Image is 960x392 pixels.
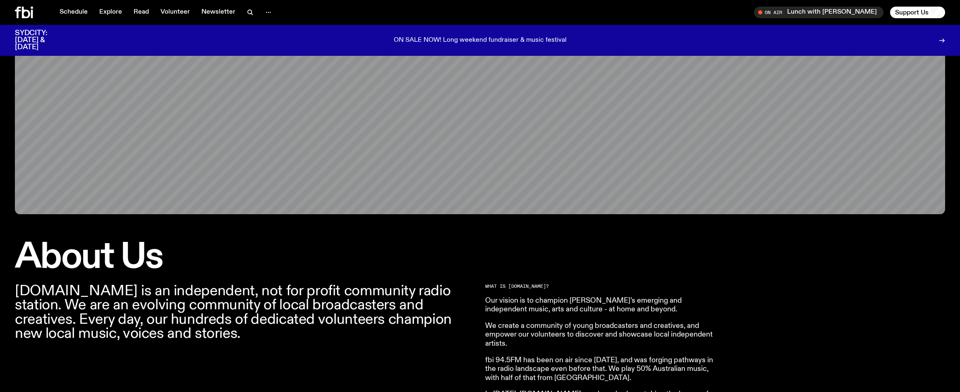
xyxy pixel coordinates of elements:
[94,7,127,18] a: Explore
[15,241,475,274] h1: About Us
[55,7,93,18] a: Schedule
[485,356,723,383] p: fbi 94.5FM has been on air since [DATE], and was forging pathways in the radio landscape even bef...
[15,30,68,51] h3: SYDCITY: [DATE] & [DATE]
[129,7,154,18] a: Read
[890,7,945,18] button: Support Us
[394,37,567,44] p: ON SALE NOW! Long weekend fundraiser & music festival
[895,9,929,16] span: Support Us
[485,296,723,314] p: Our vision is to champion [PERSON_NAME]’s emerging and independent music, arts and culture - at h...
[485,284,723,289] h2: What is [DOMAIN_NAME]?
[485,322,723,349] p: We create a community of young broadcasters and creatives, and empower our volunteers to discover...
[196,7,240,18] a: Newsletter
[15,284,475,341] p: [DOMAIN_NAME] is an independent, not for profit community radio station. We are an evolving commu...
[754,7,883,18] button: On AirLunch with [PERSON_NAME]
[156,7,195,18] a: Volunteer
